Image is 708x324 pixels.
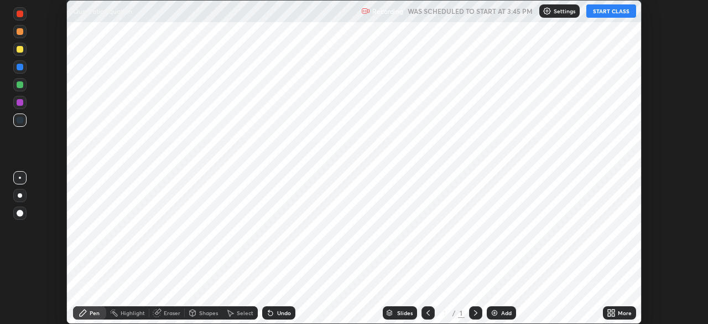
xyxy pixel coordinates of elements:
p: Settings [554,8,575,14]
div: Select [237,310,253,316]
h5: WAS SCHEDULED TO START AT 3:45 PM [408,6,533,16]
div: Eraser [164,310,180,316]
div: 1 [439,310,450,316]
div: Undo [277,310,291,316]
img: class-settings-icons [543,7,551,16]
div: / [452,310,456,316]
img: add-slide-button [490,308,499,317]
div: Slides [397,310,413,316]
img: recording.375f2c34.svg [361,7,370,16]
div: 1 [458,308,465,318]
div: Pen [90,310,100,316]
div: Highlight [121,310,145,316]
p: Recording [372,7,403,16]
button: START CLASS [586,4,636,18]
div: Shapes [199,310,218,316]
p: Quadratic Equation [73,7,132,16]
div: Add [501,310,512,316]
div: More [618,310,632,316]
